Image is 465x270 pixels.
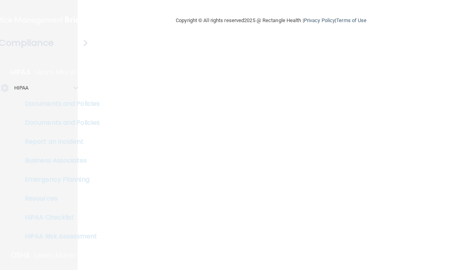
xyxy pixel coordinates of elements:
p: Resources [5,195,113,202]
p: HIPAA Checklist [5,214,113,221]
p: Learn More! [35,67,76,77]
p: Report an Incident [5,138,113,146]
p: OSHA [11,251,30,260]
p: HIPAA [14,83,29,93]
a: Terms of Use [336,17,366,23]
p: HIPAA Risk Assessment [5,232,113,240]
p: Emergency Planning [5,176,113,184]
p: Business Associates [5,157,113,165]
p: HIPAA [11,67,31,77]
p: Documents and Policies [5,100,113,108]
a: Privacy Policy [304,17,335,23]
p: Documents and Policies [5,119,113,127]
p: Learn More! [34,251,76,260]
div: Copyright © All rights reserved 2025 @ Rectangle Health | | [127,8,415,33]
